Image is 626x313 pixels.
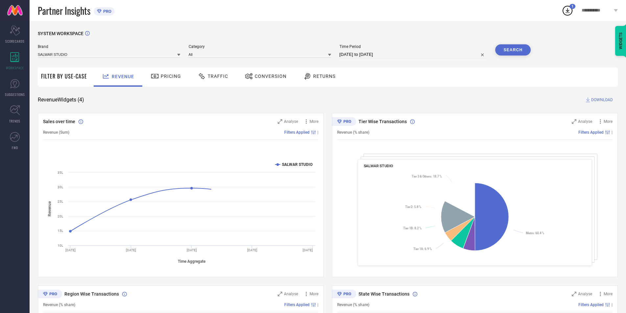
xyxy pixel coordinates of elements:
[303,248,313,252] text: [DATE]
[189,44,331,49] span: Category
[43,130,69,135] span: Revenue (Sum)
[284,292,298,296] span: Analyse
[332,117,356,127] div: Premium
[310,292,318,296] span: More
[411,175,442,178] text: : 18.7 %
[187,248,197,252] text: [DATE]
[284,130,310,135] span: Filters Applied
[126,248,136,252] text: [DATE]
[495,44,531,56] button: Search
[5,39,25,44] span: SCORECARDS
[64,291,119,297] span: Region Wise Transactions
[178,259,206,264] tspan: Time Aggregate
[572,292,576,296] svg: Zoom
[58,171,63,174] text: 35L
[161,74,181,79] span: Pricing
[278,119,282,124] svg: Zoom
[5,92,25,97] span: SUGGESTIONS
[332,290,356,300] div: Premium
[38,4,90,17] span: Partner Insights
[411,175,431,178] tspan: Tier 3 & Others
[12,145,18,150] span: FWD
[112,74,134,79] span: Revenue
[38,97,84,103] span: Revenue Widgets ( 4 )
[612,302,613,307] span: |
[578,119,592,124] span: Analyse
[359,291,409,297] span: State Wise Transactions
[58,244,63,247] text: 10L
[572,119,576,124] svg: Zoom
[526,231,544,235] text: : 60.4 %
[313,74,336,79] span: Returns
[591,97,613,103] span: DOWNLOAD
[317,130,318,135] span: |
[278,292,282,296] svg: Zoom
[578,302,604,307] span: Filters Applied
[571,4,573,9] span: 1
[58,214,63,218] text: 20L
[612,130,613,135] span: |
[41,72,87,80] span: Filter By Use-Case
[6,65,24,70] span: WORKSPACE
[526,231,534,235] tspan: Metro
[43,302,75,307] span: Revenue (% share)
[403,227,413,230] tspan: Tier 1B
[282,162,313,167] text: SALWAR STUDIO
[255,74,287,79] span: Conversion
[58,185,63,189] text: 30L
[337,302,369,307] span: Revenue (% share)
[38,44,180,49] span: Brand
[405,205,413,209] tspan: Tier 2
[47,201,52,216] tspan: Revenue
[284,119,298,124] span: Analyse
[310,119,318,124] span: More
[38,290,62,300] div: Premium
[339,44,487,49] span: Time Period
[317,302,318,307] span: |
[38,31,83,36] span: SYSTEM WORKSPACE
[43,119,75,124] span: Sales over time
[9,119,20,123] span: TRENDS
[208,74,228,79] span: Traffic
[284,302,310,307] span: Filters Applied
[247,248,257,252] text: [DATE]
[403,227,422,230] text: : 8.2 %
[337,130,369,135] span: Revenue (% share)
[339,51,487,58] input: Select time period
[364,164,393,168] span: SALWAR STUDIO
[578,292,592,296] span: Analyse
[359,119,407,124] span: Tier Wise Transactions
[65,248,76,252] text: [DATE]
[604,292,613,296] span: More
[604,119,613,124] span: More
[405,205,422,209] text: : 5.8 %
[58,229,63,233] text: 15L
[413,247,423,251] tspan: Tier 1A
[102,9,111,14] span: PRO
[578,130,604,135] span: Filters Applied
[413,247,432,251] text: : 6.9 %
[562,5,573,16] div: Open download list
[58,200,63,203] text: 25L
